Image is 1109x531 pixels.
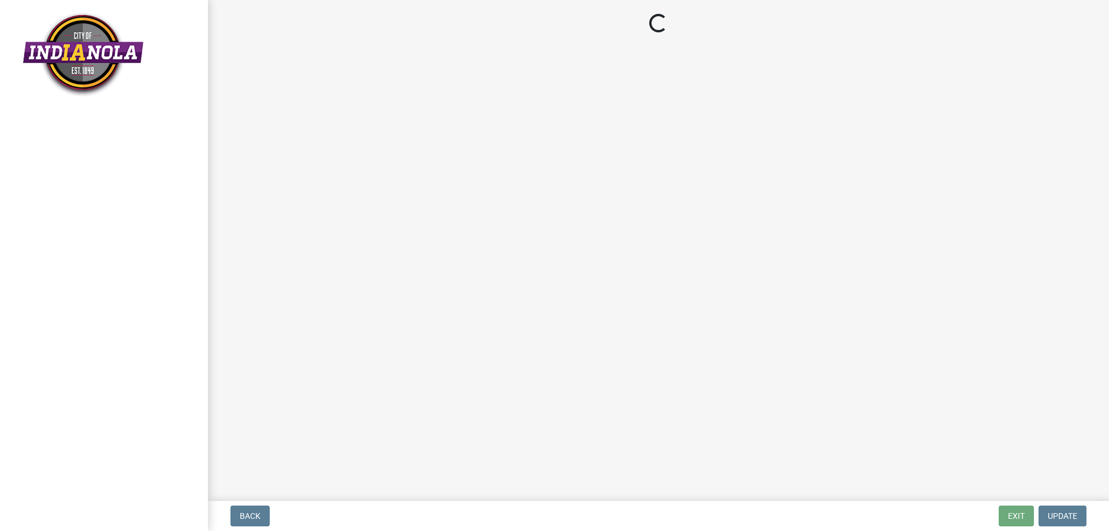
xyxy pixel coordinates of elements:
img: City of Indianola, Iowa [23,12,143,97]
button: Update [1039,506,1086,526]
span: Update [1048,511,1077,521]
button: Exit [999,506,1034,526]
span: Back [240,511,260,521]
button: Back [230,506,270,526]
